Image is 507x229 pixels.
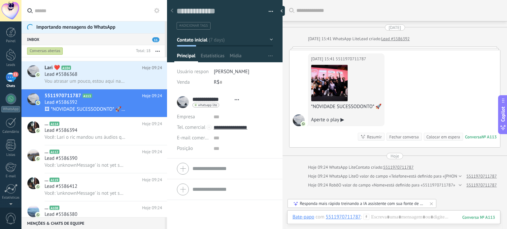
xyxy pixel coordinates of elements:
span: Estatísticas [201,53,224,62]
div: [DATE] 15:41 [311,56,336,62]
div: E-mail [1,174,20,179]
div: Listas [1,153,20,157]
a: Lead #5586392 [381,36,410,42]
div: Hoje [390,153,399,159]
span: WhatsApp Lite [329,173,355,179]
span: Lead #5586394 [45,127,77,134]
div: Contato criado: [355,164,383,171]
span: Lead #5586368 [45,71,77,78]
span: A108 [50,206,59,210]
div: Total: 18 [133,48,151,54]
span: whatsapp lite [198,103,217,107]
div: Chats [1,84,20,88]
span: ... [45,149,48,155]
a: avataricon...A114Hoje 09:24Lead #5586394Você: Lari o ric mandou uns áudios que precisamos dispara... [21,117,167,145]
span: A114 [50,122,59,126]
a: avataricon...A112Hoje 09:24Lead #5586390Você: 'unknownMessage' is not yet supported. Use your dev... [21,145,167,173]
div: Fechar conversa [389,134,419,140]
img: def3ba85-5c71-4a21-beb3-2521ac8f0568 [311,65,348,101]
span: Posição [177,146,193,151]
span: #adicionar tags [179,23,208,28]
div: Hoje 09:24 [308,164,329,171]
a: 5511970711787 [383,164,414,171]
div: Conversa [465,134,482,140]
span: E-mail comercial [177,135,212,141]
div: 113 [462,215,495,220]
span: : [361,214,362,220]
span: Mídia [230,53,242,62]
span: A113 [83,94,92,98]
span: 5511970711787 [45,93,81,99]
div: Usuário responsável [177,67,209,77]
span: Vou atrasar um pouco, estou aqui na fila ainda [45,78,126,84]
span: 🖼 *NOVIDADE SUCESSODONTO* 🚀 Aperte o play ▶ [45,106,126,112]
span: Importando mensagens do WhatsApp [36,24,116,30]
a: avataricon...A108Hoje 09:24Lead #5586380 [21,201,167,229]
div: Aperte o play ▶ [311,117,382,123]
span: O valor do campo «Nome» [338,182,387,188]
span: Hoje 09:24 [142,93,162,99]
div: Leads [1,63,20,67]
span: Copilot [500,106,506,122]
div: [DATE] 15:41 [308,36,333,42]
span: O valor do campo «Telefone» [355,173,409,180]
span: Você: Lari o ric mandou uns áudios que precisamos disparar hoje tá? [45,134,126,140]
span: Tel. comercial [177,124,205,130]
span: 5511970711787 [336,56,366,62]
span: Usuário responsável [177,69,220,75]
span: Hoje 09:24 [142,121,162,127]
span: Lead #5586412 [45,183,77,190]
img: icon [36,100,40,105]
span: Hoje 09:24 [142,65,162,71]
span: com [316,214,324,220]
span: A104 [61,66,71,70]
a: avatariconLari ❤️A104Hoje 09:24Lead #5586368Vou atrasar um pouco, estou aqui na fila ainda [21,61,167,89]
span: Lead #5586380 [45,211,77,218]
span: WhatsApp Lite [333,36,359,42]
span: Lead #5586392 [45,99,77,106]
button: Mais [151,45,165,57]
span: WhatsApp Lite [329,164,355,170]
div: R$ [214,77,273,88]
span: Hoje 09:24 [142,177,162,183]
div: Lead criado: [359,36,382,42]
span: está definido para «[PHONE_NUMBER]» [409,173,481,180]
div: Painel [1,39,20,43]
img: icon [36,213,40,217]
div: 5511970711787 [326,214,361,220]
span: Hoje 09:24 [142,149,162,155]
span: está definido para «5511970711787» [387,182,455,188]
div: № A113 [482,134,497,140]
div: Colocar em espera [426,134,460,140]
span: Você: 'unknownMessage' is not yet supported. Use your device to view this message. [45,190,126,196]
span: ... [45,121,48,127]
span: Robô [329,182,338,188]
div: *NOVIDADE SUCESSODONTO* 🚀 [311,103,382,110]
a: avataricon5511970711787A113Hoje 09:24Lead #5586392🖼 *NOVIDADE SUCESSODONTO* 🚀 Aperte o play ▶ [21,89,167,117]
span: ... [45,177,48,183]
span: Principal [177,53,195,62]
span: Lari ❤️ [45,65,60,71]
span: ... [45,205,48,211]
span: 11 [13,72,18,77]
img: icon [36,72,40,77]
div: Empresa [177,112,209,122]
button: Tel. comercial [177,122,205,133]
span: Lead #5586390 [45,155,77,162]
div: [DATE] [389,24,401,31]
button: E-mail comercial [177,133,209,143]
img: icon [36,157,40,161]
div: Conversas abertas [27,47,63,55]
span: [PERSON_NAME] [214,69,250,75]
span: 5511970711787 [293,114,305,126]
a: 5511970711787 [466,173,497,180]
span: Venda [177,79,190,85]
div: ocultar [278,6,285,16]
div: Posição [177,143,209,154]
span: A112 [50,150,59,154]
span: Você: 'unknownMessage' is not yet supported. Use your device to view this message. [45,162,126,168]
a: avataricon...A119Hoje 09:24Lead #5586412Você: 'unknownMessage' is not yet supported. Use your dev... [21,173,167,201]
div: Calendário [1,130,20,134]
div: Venda [177,77,209,88]
span: Hoje 09:24 [142,205,162,211]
